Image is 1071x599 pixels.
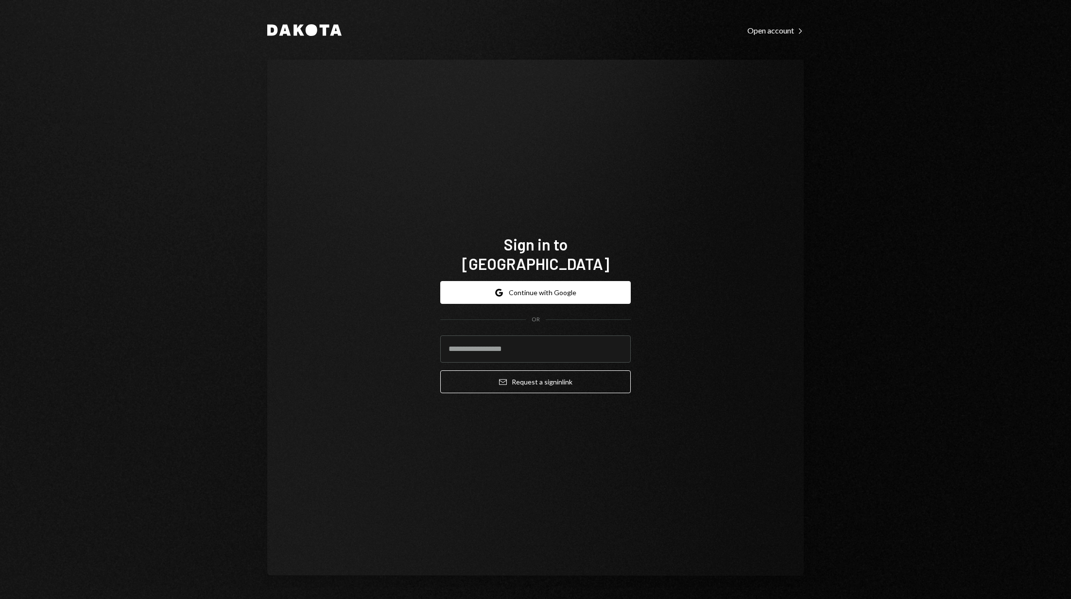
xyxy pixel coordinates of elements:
h1: Sign in to [GEOGRAPHIC_DATA] [440,234,631,273]
div: OR [532,316,540,324]
a: Open account [747,25,804,35]
button: Continue with Google [440,281,631,304]
button: Request a signinlink [440,370,631,393]
div: Open account [747,26,804,35]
